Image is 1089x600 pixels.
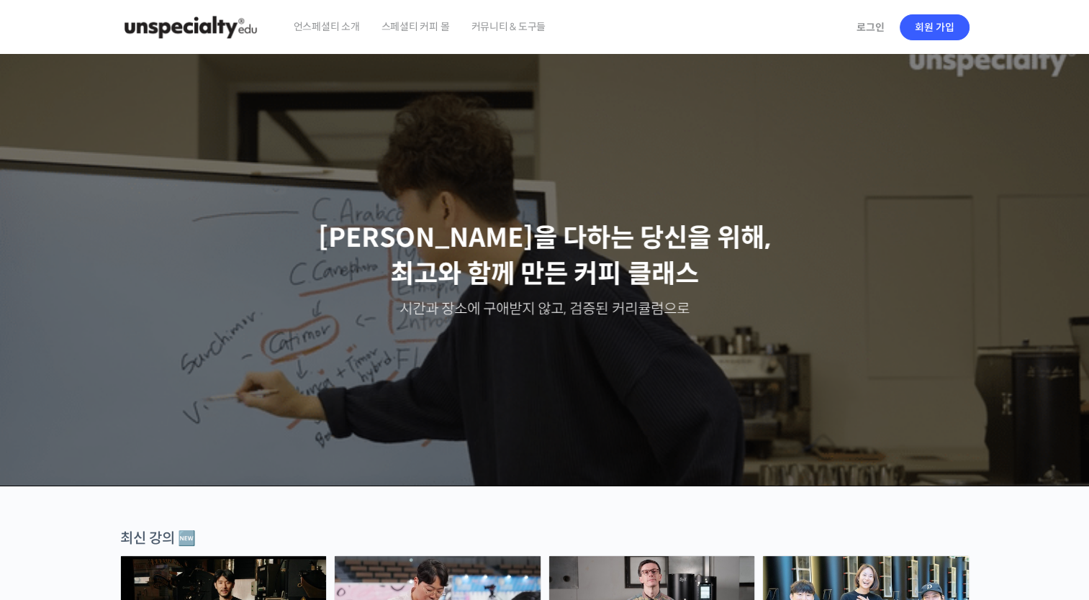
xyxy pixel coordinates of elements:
p: 시간과 장소에 구애받지 않고, 검증된 커리큘럼으로 [14,299,1075,319]
p: [PERSON_NAME]을 다하는 당신을 위해, 최고와 함께 만든 커피 클래스 [14,220,1075,293]
a: 설정 [186,456,276,492]
a: 대화 [95,456,186,492]
div: 최신 강의 🆕 [120,529,970,548]
span: 설정 [222,478,240,489]
a: 홈 [4,456,95,492]
span: 홈 [45,478,54,489]
a: 회원 가입 [900,14,970,40]
a: 로그인 [848,11,893,44]
span: 대화 [132,478,149,490]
